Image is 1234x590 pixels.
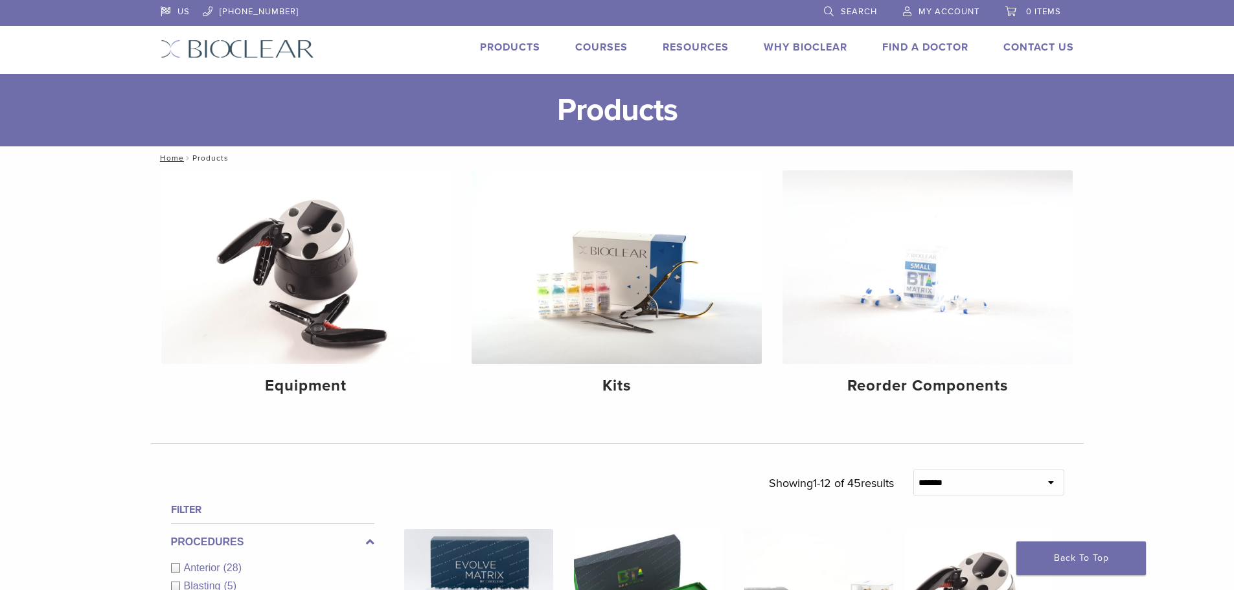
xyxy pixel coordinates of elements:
[472,170,762,406] a: Kits
[472,170,762,364] img: Kits
[171,502,374,517] h4: Filter
[1026,6,1061,17] span: 0 items
[783,170,1073,406] a: Reorder Components
[882,41,968,54] a: Find A Doctor
[1016,541,1146,575] a: Back To Top
[813,476,861,490] span: 1-12 of 45
[156,153,184,163] a: Home
[769,470,894,497] p: Showing results
[184,155,192,161] span: /
[172,374,441,398] h4: Equipment
[764,41,847,54] a: Why Bioclear
[482,374,751,398] h4: Kits
[184,562,223,573] span: Anterior
[480,41,540,54] a: Products
[1003,41,1074,54] a: Contact Us
[223,562,242,573] span: (28)
[841,6,877,17] span: Search
[793,374,1062,398] h4: Reorder Components
[151,146,1084,170] nav: Products
[663,41,729,54] a: Resources
[575,41,628,54] a: Courses
[919,6,979,17] span: My Account
[161,170,451,406] a: Equipment
[161,170,451,364] img: Equipment
[783,170,1073,364] img: Reorder Components
[161,40,314,58] img: Bioclear
[171,534,374,550] label: Procedures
